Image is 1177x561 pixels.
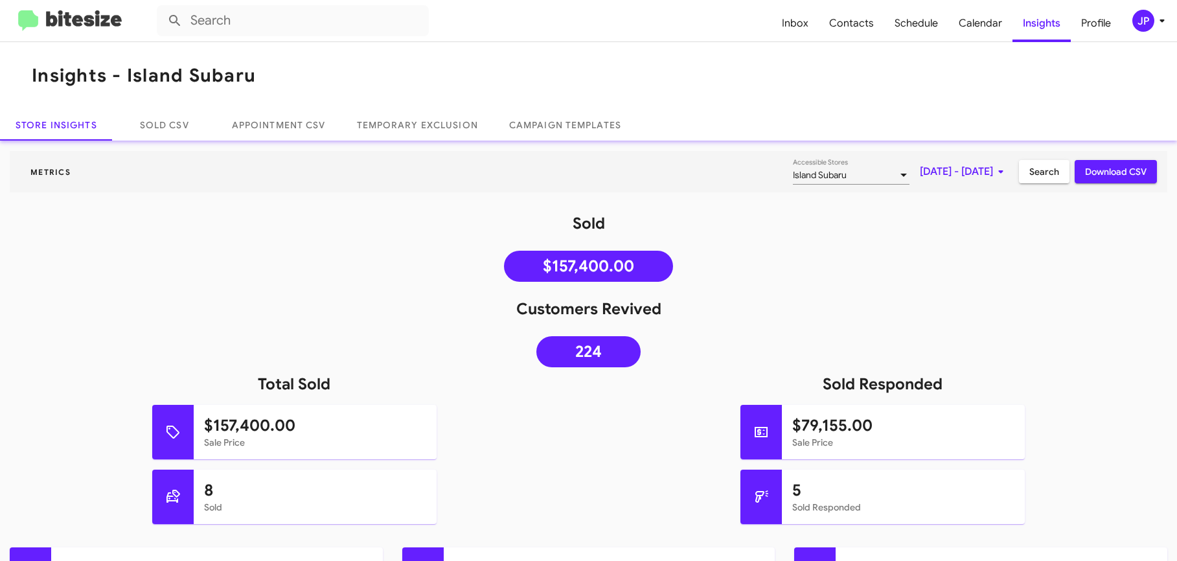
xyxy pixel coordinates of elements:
[920,160,1009,183] span: [DATE] - [DATE]
[216,109,341,141] a: Appointment CSV
[1012,5,1071,42] a: Insights
[793,169,847,181] span: Island Subaru
[1029,160,1059,183] span: Search
[20,167,81,177] span: Metrics
[1121,10,1163,32] button: JP
[157,5,429,36] input: Search
[494,109,637,141] a: Campaign Templates
[1071,5,1121,42] a: Profile
[909,160,1019,183] button: [DATE] - [DATE]
[1132,10,1154,32] div: JP
[543,260,634,273] span: $157,400.00
[204,436,426,449] mat-card-subtitle: Sale Price
[204,501,426,514] mat-card-subtitle: Sold
[32,65,256,86] h1: Insights - Island Subaru
[819,5,884,42] a: Contacts
[204,415,426,436] h1: $157,400.00
[575,345,602,358] span: 224
[204,480,426,501] h1: 8
[1019,160,1069,183] button: Search
[771,5,819,42] a: Inbox
[792,501,1014,514] mat-card-subtitle: Sold Responded
[792,415,1014,436] h1: $79,155.00
[1075,160,1157,183] button: Download CSV
[792,436,1014,449] mat-card-subtitle: Sale Price
[341,109,494,141] a: Temporary Exclusion
[1085,160,1147,183] span: Download CSV
[113,109,216,141] a: Sold CSV
[792,480,1014,501] h1: 5
[884,5,948,42] a: Schedule
[948,5,1012,42] a: Calendar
